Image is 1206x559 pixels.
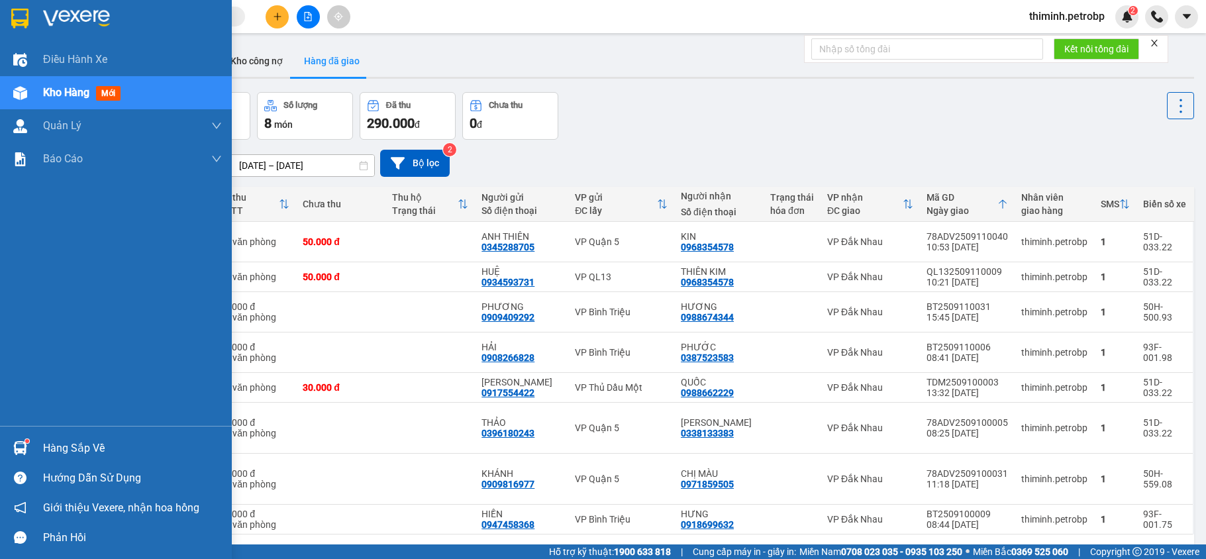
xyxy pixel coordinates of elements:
[1021,236,1087,247] div: thiminh.petrobp
[681,417,757,428] div: KIM HẠNH
[219,301,289,312] div: 40.000 đ
[360,92,456,140] button: Đã thu290.000đ
[1143,266,1186,287] div: 51D-033.22
[219,205,279,216] div: HTTT
[575,307,668,317] div: VP Bình Triệu
[927,417,1008,428] div: 78ADV2509100005
[273,12,282,21] span: plus
[681,377,757,387] div: QUỐC
[1101,347,1130,358] div: 1
[1021,192,1087,203] div: Nhân viên
[1064,42,1129,56] span: Kết nối tổng đài
[211,154,222,164] span: down
[827,205,903,216] div: ĐC giao
[927,231,1008,242] div: 78ADV2509110040
[1143,199,1186,209] div: Biển số xe
[219,468,289,479] div: 30.000 đ
[575,192,657,203] div: VP gửi
[470,115,477,131] span: 0
[811,38,1043,60] input: Nhập số tổng đài
[1143,342,1186,363] div: 93F-001.98
[1132,547,1142,556] span: copyright
[927,242,1008,252] div: 10:53 [DATE]
[14,501,26,514] span: notification
[681,519,734,530] div: 0918699632
[43,150,83,167] span: Báo cáo
[13,86,27,100] img: warehouse-icon
[13,152,27,166] img: solution-icon
[1151,11,1163,23] img: phone-icon
[681,231,757,242] div: KIN
[96,86,121,101] span: mới
[481,205,562,216] div: Số điện thoại
[14,531,26,544] span: message
[549,544,671,559] span: Hỗ trợ kỹ thuật:
[13,119,27,133] img: warehouse-icon
[1021,474,1087,484] div: thiminh.petrobp
[575,423,668,433] div: VP Quận 5
[1101,307,1130,317] div: 1
[827,514,913,525] div: VP Đắk Nhau
[1021,347,1087,358] div: thiminh.petrobp
[575,205,657,216] div: ĐC lấy
[681,242,734,252] div: 0968354578
[821,187,920,222] th: Toggle SortBy
[219,479,289,489] div: Tại văn phòng
[43,438,222,458] div: Hàng sắp về
[927,205,997,216] div: Ngày giao
[927,377,1008,387] div: TDM2509100003
[303,199,379,209] div: Chưa thu
[1181,11,1193,23] span: caret-down
[13,441,27,455] img: warehouse-icon
[481,266,562,277] div: HUỆ
[681,387,734,398] div: 0988662229
[927,468,1008,479] div: 78ADV2509100031
[973,544,1068,559] span: Miền Bắc
[681,207,757,217] div: Số điện thoại
[927,428,1008,438] div: 08:25 [DATE]
[927,277,1008,287] div: 10:21 [DATE]
[43,528,222,548] div: Phản hồi
[334,12,343,21] span: aim
[575,514,668,525] div: VP Bình Triệu
[693,544,796,559] span: Cung cấp máy in - giấy in:
[927,479,1008,489] div: 11:18 [DATE]
[827,192,903,203] div: VP nhận
[681,468,757,479] div: CHỊ MÀU
[1019,8,1115,25] span: thiminh.petrobp
[43,499,199,516] span: Giới thiệu Vexere, nhận hoa hồng
[386,101,411,110] div: Đã thu
[1054,38,1139,60] button: Kết nối tổng đài
[1021,423,1087,433] div: thiminh.petrobp
[303,236,379,247] div: 50.000 đ
[681,509,757,519] div: HƯNG
[14,472,26,484] span: question-circle
[681,428,734,438] div: 0338133383
[920,187,1015,222] th: Toggle SortBy
[799,544,962,559] span: Miền Nam
[827,347,913,358] div: VP Đắk Nhau
[1143,377,1186,398] div: 51D-033.22
[1129,6,1138,15] sup: 2
[481,352,534,363] div: 0908266828
[380,150,450,177] button: Bộ lọc
[770,205,814,216] div: hóa đơn
[927,192,997,203] div: Mã GD
[219,312,289,323] div: Tại văn phòng
[827,423,913,433] div: VP Đắk Nhau
[43,468,222,488] div: Hướng dẫn sử dụng
[25,439,29,443] sup: 1
[219,519,289,530] div: Tại văn phòng
[827,307,913,317] div: VP Đắk Nhau
[681,266,757,277] div: THIÊN KIM
[293,45,370,77] button: Hàng đã giao
[219,272,289,282] div: Tại văn phòng
[481,509,562,519] div: HIỀN
[1143,231,1186,252] div: 51D-033.22
[927,519,1008,530] div: 08:44 [DATE]
[1021,205,1087,216] div: giao hàng
[443,143,456,156] sup: 2
[1021,382,1087,393] div: thiminh.petrobp
[481,468,562,479] div: KHÁNH
[1078,544,1080,559] span: |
